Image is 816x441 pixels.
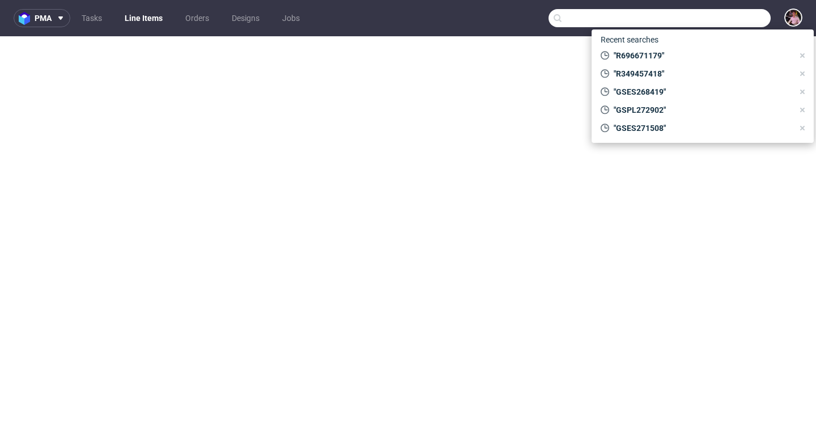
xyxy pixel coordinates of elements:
[178,9,216,27] a: Orders
[609,68,793,79] span: "R349457418"
[609,122,793,134] span: "GSES271508"
[19,12,35,25] img: logo
[14,9,70,27] button: pma
[75,9,109,27] a: Tasks
[609,86,793,97] span: "GSES268419"
[275,9,307,27] a: Jobs
[225,9,266,27] a: Designs
[785,10,801,26] img: Aleks Ziemkowski
[118,9,169,27] a: Line Items
[35,14,52,22] span: pma
[609,50,793,61] span: "R696671179"
[609,104,793,116] span: "GSPL272902"
[596,31,663,49] span: Recent searches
